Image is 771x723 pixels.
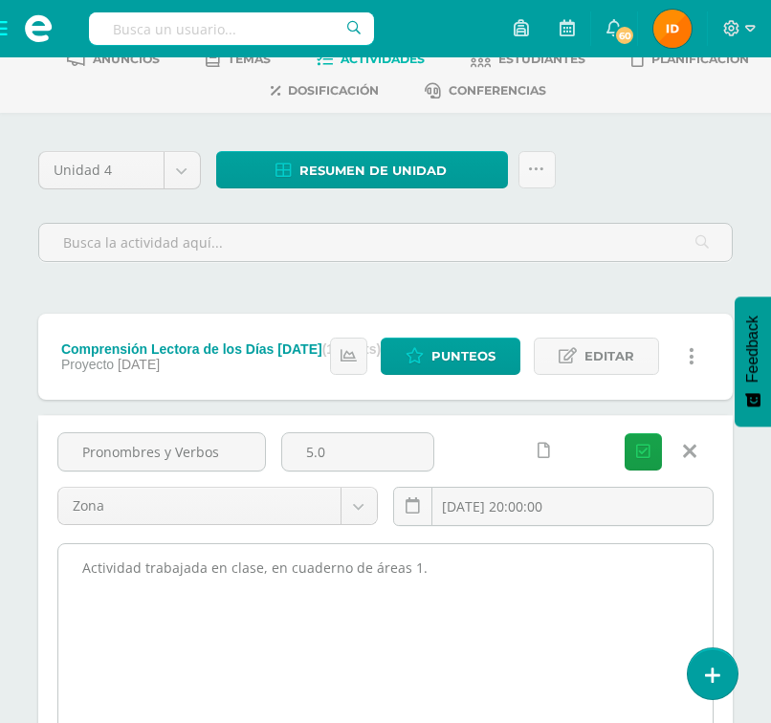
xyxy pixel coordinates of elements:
[652,52,750,66] span: Planificación
[68,44,161,75] a: Anuncios
[118,357,160,372] span: [DATE]
[735,296,771,427] button: Feedback - Mostrar encuesta
[89,12,374,45] input: Busca un usuario...
[472,44,586,75] a: Estudiantes
[394,488,713,525] input: Fecha de entrega
[282,433,433,471] input: Puntos máximos
[341,52,426,66] span: Actividades
[61,357,114,372] span: Proyecto
[216,151,508,188] a: Resumen de unidad
[584,339,634,374] span: Editar
[288,83,379,98] span: Dosificación
[499,52,586,66] span: Estudiantes
[58,433,265,471] input: Título
[271,76,379,106] a: Dosificación
[381,338,520,375] a: Punteos
[425,76,546,106] a: Conferencias
[300,153,448,188] span: Resumen de unidad
[54,152,149,188] span: Unidad 4
[431,339,496,374] span: Punteos
[744,316,761,383] span: Feedback
[94,52,161,66] span: Anuncios
[207,44,272,75] a: Temas
[229,52,272,66] span: Temas
[653,10,692,48] img: b627009eeb884ee8f26058925bf2c8d6.png
[58,488,377,524] a: Zona
[61,341,381,357] div: Comprensión Lectora de los Días [DATE]
[614,25,635,46] span: 60
[318,44,426,75] a: Actividades
[632,44,750,75] a: Planificación
[73,488,326,524] span: Zona
[449,83,546,98] span: Conferencias
[39,152,200,188] a: Unidad 4
[39,224,732,261] input: Busca la actividad aquí...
